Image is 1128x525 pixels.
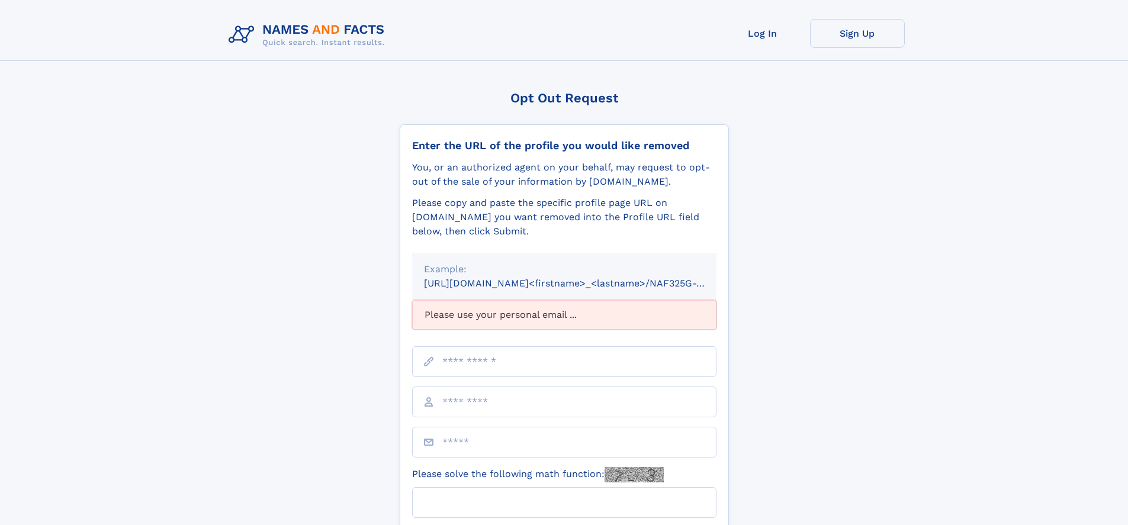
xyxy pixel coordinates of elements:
small: [URL][DOMAIN_NAME]<firstname>_<lastname>/NAF325G-xxxxxxxx [424,278,739,289]
a: Sign Up [810,19,905,48]
div: You, or an authorized agent on your behalf, may request to opt-out of the sale of your informatio... [412,160,716,189]
div: Please copy and paste the specific profile page URL on [DOMAIN_NAME] you want removed into the Pr... [412,196,716,239]
img: Logo Names and Facts [224,19,394,51]
div: Please use your personal email ... [412,300,716,330]
div: Enter the URL of the profile you would like removed [412,139,716,152]
div: Opt Out Request [400,91,729,105]
div: Example: [424,262,705,276]
a: Log In [715,19,810,48]
label: Please solve the following math function: [412,467,664,482]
